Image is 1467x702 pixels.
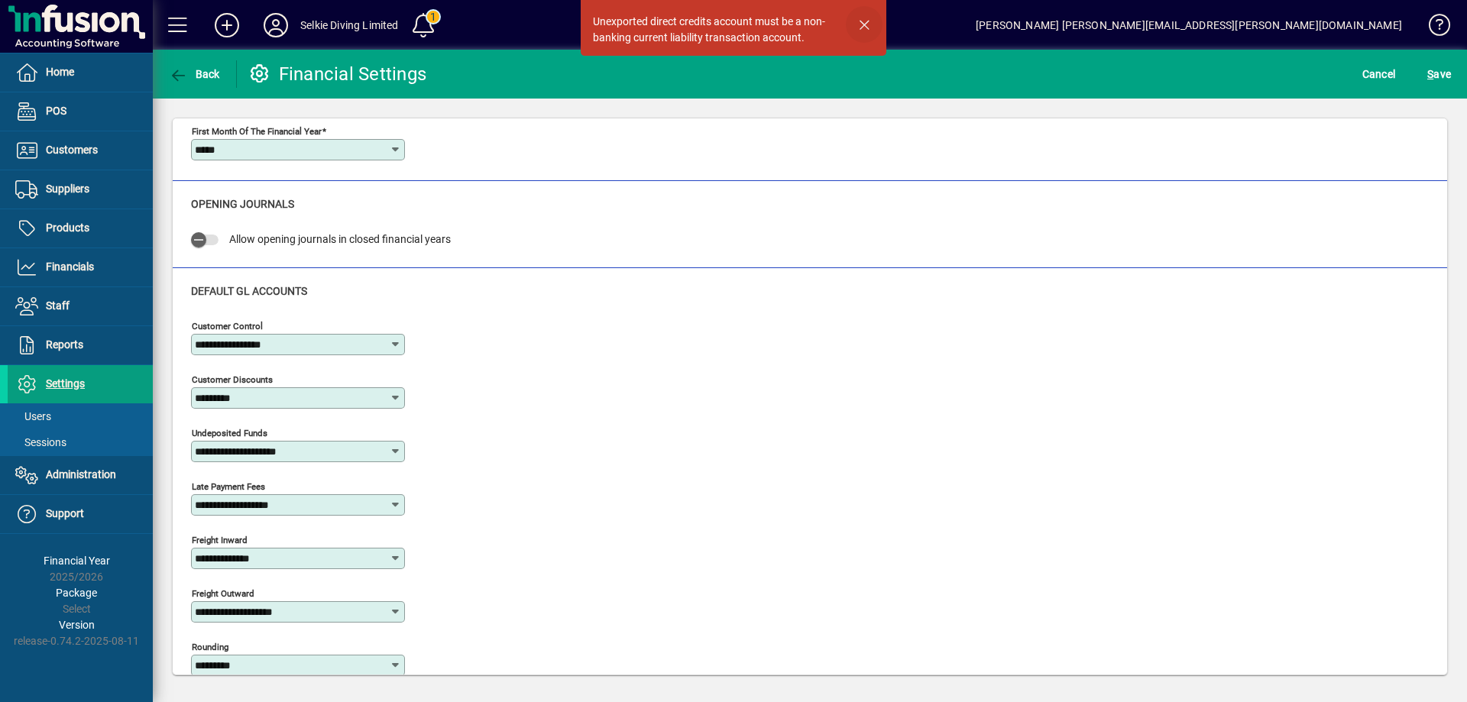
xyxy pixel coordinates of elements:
[1359,60,1400,88] button: Cancel
[46,299,70,312] span: Staff
[192,534,248,545] mat-label: Freight Inward
[251,11,300,39] button: Profile
[8,326,153,364] a: Reports
[192,587,254,598] mat-label: Freight Outward
[169,68,220,80] span: Back
[248,62,427,86] div: Financial Settings
[191,285,307,297] span: Default GL accounts
[976,13,1402,37] div: [PERSON_NAME] [PERSON_NAME][EMAIL_ADDRESS][PERSON_NAME][DOMAIN_NAME]
[8,456,153,494] a: Administration
[46,260,94,273] span: Financials
[8,209,153,247] a: Products
[153,60,237,88] app-page-header-button: Back
[15,410,51,422] span: Users
[191,198,294,210] span: Opening Journals
[46,507,84,519] span: Support
[192,374,273,384] mat-label: Customer Discounts
[1417,3,1448,53] a: Knowledge Base
[8,170,153,209] a: Suppliers
[46,377,85,390] span: Settings
[15,436,66,448] span: Sessions
[46,66,74,78] span: Home
[46,468,116,480] span: Administration
[229,233,451,245] span: Allow opening journals in closed financial years
[1362,62,1396,86] span: Cancel
[8,287,153,325] a: Staff
[192,126,322,137] mat-label: First month of the financial year
[192,320,263,331] mat-label: Customer Control
[1427,62,1451,86] span: ave
[46,144,98,156] span: Customers
[46,183,89,195] span: Suppliers
[8,131,153,170] a: Customers
[8,495,153,533] a: Support
[8,248,153,286] a: Financials
[56,587,97,599] span: Package
[1427,68,1433,80] span: S
[8,92,153,131] a: POS
[1423,60,1455,88] button: Save
[165,60,224,88] button: Back
[8,53,153,92] a: Home
[46,105,66,117] span: POS
[192,480,265,491] mat-label: Late Payment Fees
[192,641,228,652] mat-label: Rounding
[44,555,110,567] span: Financial Year
[202,11,251,39] button: Add
[8,429,153,455] a: Sessions
[8,403,153,429] a: Users
[300,13,399,37] div: Selkie Diving Limited
[192,427,267,438] mat-label: Undeposited Funds
[46,222,89,234] span: Products
[46,338,83,351] span: Reports
[59,619,95,631] span: Version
